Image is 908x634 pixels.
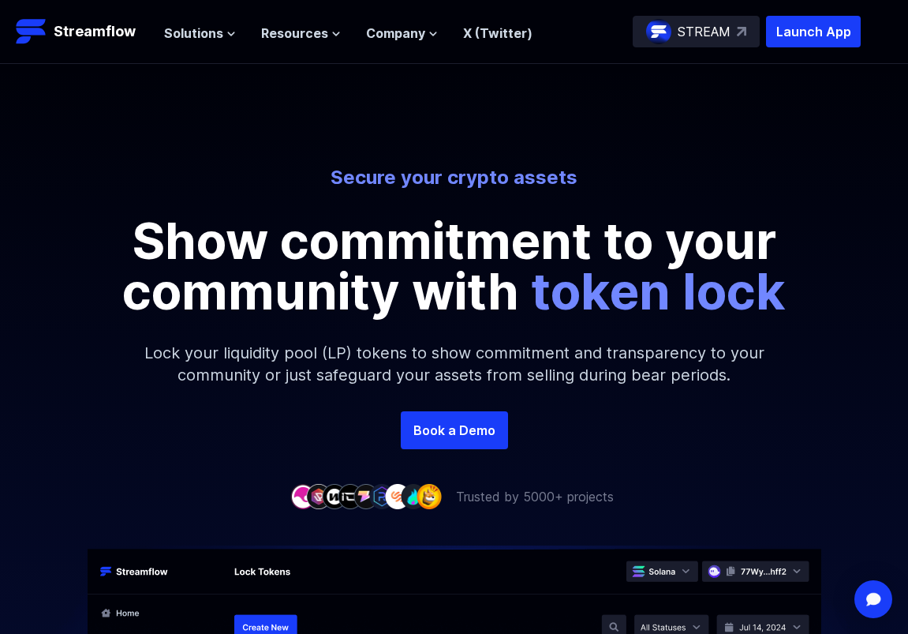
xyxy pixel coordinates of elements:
[261,24,341,43] button: Resources
[531,261,786,321] span: token lock
[338,484,363,508] img: company-4
[766,16,861,47] button: Launch App
[463,25,532,41] a: X (Twitter)
[164,24,236,43] button: Solutions
[16,16,148,47] a: Streamflow
[401,484,426,508] img: company-8
[115,317,794,411] p: Lock your liquidity pool (LP) tokens to show commitment and transparency to your community or jus...
[366,24,425,43] span: Company
[678,22,731,41] p: STREAM
[456,487,614,506] p: Trusted by 5000+ projects
[737,27,746,36] img: top-right-arrow.svg
[385,484,410,508] img: company-7
[17,165,891,190] p: Secure your crypto assets
[401,411,508,449] a: Book a Demo
[306,484,331,508] img: company-2
[290,484,316,508] img: company-1
[353,484,379,508] img: company-5
[854,580,892,618] div: Open Intercom Messenger
[164,24,223,43] span: Solutions
[99,216,809,317] p: Show commitment to your community with
[646,19,671,44] img: streamflow-logo-circle.png
[261,24,328,43] span: Resources
[417,484,442,508] img: company-9
[633,16,760,47] a: STREAM
[369,484,394,508] img: company-6
[366,24,438,43] button: Company
[54,21,136,43] p: Streamflow
[322,484,347,508] img: company-3
[16,16,47,47] img: Streamflow Logo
